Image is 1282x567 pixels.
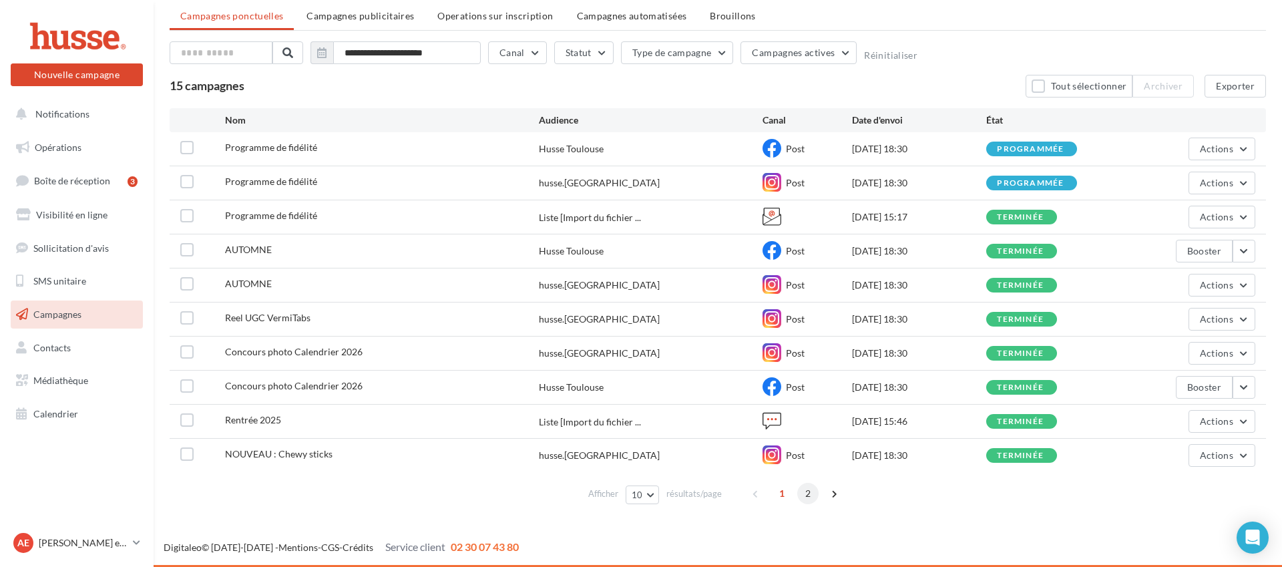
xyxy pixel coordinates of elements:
[225,346,363,357] span: Concours photo Calendrier 2026
[8,367,146,395] a: Médiathèque
[8,201,146,229] a: Visibilité en ligne
[35,142,81,153] span: Opérations
[385,540,445,553] span: Service client
[1189,342,1255,365] button: Actions
[852,415,986,428] div: [DATE] 15:46
[588,488,618,500] span: Afficher
[852,176,986,190] div: [DATE] 18:30
[437,10,553,21] span: Operations sur inscription
[1200,347,1233,359] span: Actions
[710,10,756,21] span: Brouillons
[1200,313,1233,325] span: Actions
[8,301,146,329] a: Campagnes
[1200,415,1233,427] span: Actions
[225,312,310,323] span: Reel UGC VermiTabs
[539,211,641,224] span: Liste [Import du fichier ...
[170,78,244,93] span: 15 campagnes
[797,483,819,504] span: 2
[8,100,140,128] button: Notifications
[11,63,143,86] button: Nouvelle campagne
[1189,138,1255,160] button: Actions
[539,142,604,156] div: Husse Toulouse
[278,542,318,553] a: Mentions
[1200,449,1233,461] span: Actions
[786,279,805,291] span: Post
[8,334,146,362] a: Contacts
[1189,206,1255,228] button: Actions
[33,309,81,320] span: Campagnes
[321,542,339,553] a: CGS
[8,166,146,195] a: Boîte de réception3
[864,50,917,61] button: Réinitialiser
[8,267,146,295] a: SMS unitaire
[752,47,835,58] span: Campagnes actives
[786,177,805,188] span: Post
[997,315,1044,324] div: terminée
[666,488,722,500] span: résultats/page
[8,400,146,428] a: Calendrier
[225,142,317,153] span: Programme de fidélité
[771,483,793,504] span: 1
[33,375,88,386] span: Médiathèque
[997,349,1044,358] div: terminée
[786,313,805,325] span: Post
[997,213,1044,222] div: terminée
[621,41,734,64] button: Type de campagne
[39,536,128,550] p: [PERSON_NAME] et [PERSON_NAME]
[488,41,547,64] button: Canal
[997,451,1044,460] div: terminée
[1200,143,1233,154] span: Actions
[539,278,660,292] div: husse.[GEOGRAPHIC_DATA]
[786,143,805,154] span: Post
[8,234,146,262] a: Sollicitation d'avis
[35,108,89,120] span: Notifications
[539,176,660,190] div: husse.[GEOGRAPHIC_DATA]
[1189,172,1255,194] button: Actions
[852,381,986,394] div: [DATE] 18:30
[225,210,317,221] span: Programme de fidélité
[33,342,71,353] span: Contacts
[1205,75,1266,98] button: Exporter
[786,449,805,461] span: Post
[11,530,143,556] a: Ae [PERSON_NAME] et [PERSON_NAME]
[539,381,604,394] div: Husse Toulouse
[763,114,852,127] div: Canal
[539,347,660,360] div: husse.[GEOGRAPHIC_DATA]
[852,244,986,258] div: [DATE] 18:30
[997,247,1044,256] div: terminée
[852,313,986,326] div: [DATE] 18:30
[225,176,317,187] span: Programme de fidélité
[852,347,986,360] div: [DATE] 18:30
[997,179,1064,188] div: programmée
[1200,177,1233,188] span: Actions
[997,383,1044,392] div: terminée
[225,278,272,289] span: AUTOMNE
[852,210,986,224] div: [DATE] 15:17
[1200,279,1233,291] span: Actions
[997,417,1044,426] div: terminée
[225,380,363,391] span: Concours photo Calendrier 2026
[997,145,1064,154] div: programmée
[539,449,660,462] div: husse.[GEOGRAPHIC_DATA]
[986,114,1120,127] div: État
[539,313,660,326] div: husse.[GEOGRAPHIC_DATA]
[626,486,660,504] button: 10
[539,114,763,127] div: Audience
[1026,75,1132,98] button: Tout sélectionner
[225,414,281,425] span: Rentrée 2025
[786,347,805,359] span: Post
[1189,274,1255,297] button: Actions
[1189,308,1255,331] button: Actions
[997,281,1044,290] div: terminée
[852,142,986,156] div: [DATE] 18:30
[852,114,986,127] div: Date d'envoi
[1189,410,1255,433] button: Actions
[164,542,202,553] a: Digitaleo
[8,134,146,162] a: Opérations
[740,41,857,64] button: Campagnes actives
[1237,522,1269,554] div: Open Intercom Messenger
[17,536,29,550] span: Ae
[33,275,86,287] span: SMS unitaire
[852,278,986,292] div: [DATE] 18:30
[1132,75,1194,98] button: Archiver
